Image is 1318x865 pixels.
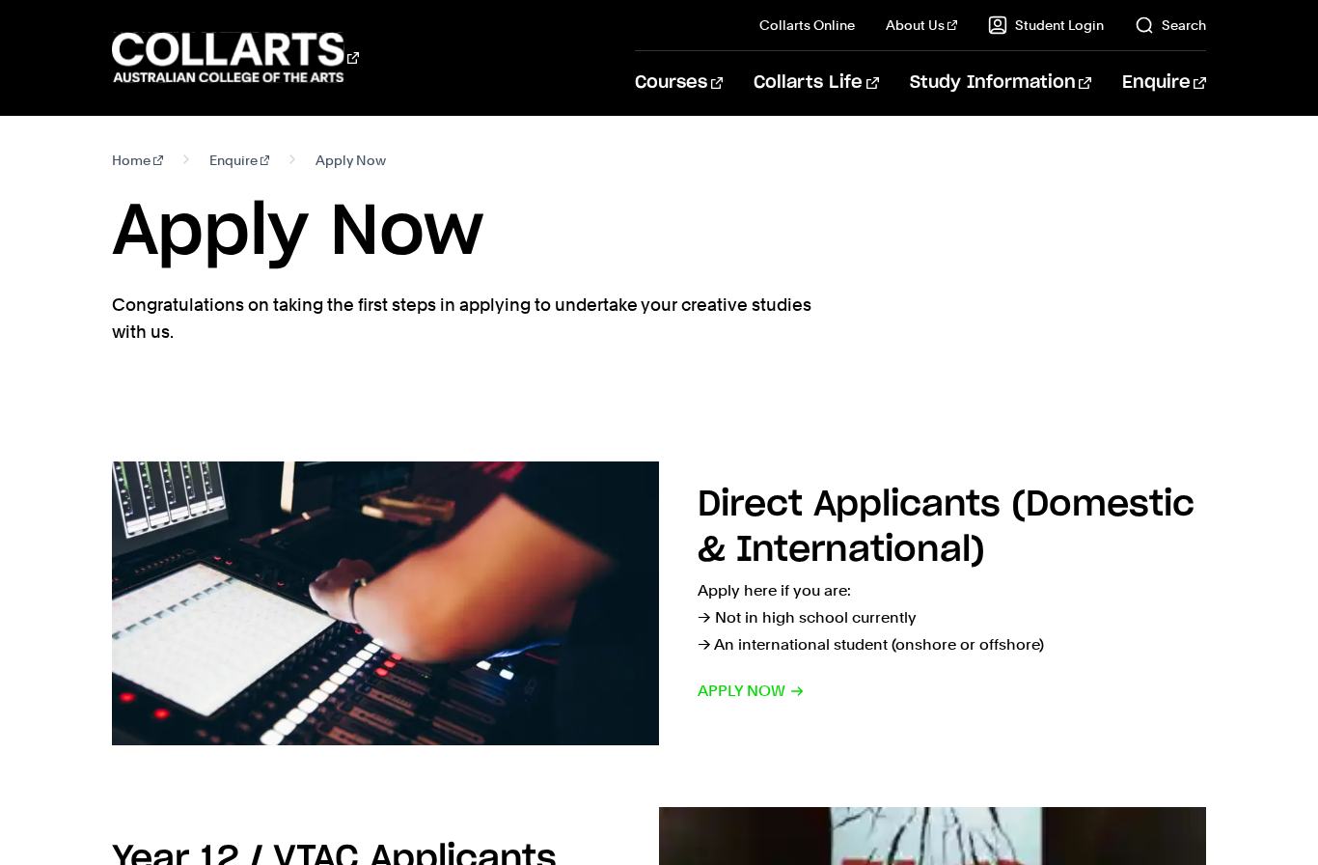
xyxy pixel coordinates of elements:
[1122,51,1206,115] a: Enquire
[886,15,957,35] a: About Us
[1135,15,1206,35] a: Search
[112,189,1206,276] h1: Apply Now
[698,577,1206,658] p: Apply here if you are: → Not in high school currently → An international student (onshore or offs...
[698,488,1194,568] h2: Direct Applicants (Domestic & International)
[209,147,270,174] a: Enquire
[112,30,359,85] div: Go to homepage
[316,147,386,174] span: Apply Now
[112,292,816,346] p: Congratulations on taking the first steps in applying to undertake your creative studies with us.
[698,678,805,705] span: Apply now
[910,51,1091,115] a: Study Information
[754,51,878,115] a: Collarts Life
[988,15,1104,35] a: Student Login
[112,147,163,174] a: Home
[759,15,855,35] a: Collarts Online
[635,51,723,115] a: Courses
[112,461,1206,745] a: Direct Applicants (Domestic & International) Apply here if you are:→ Not in high school currently...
